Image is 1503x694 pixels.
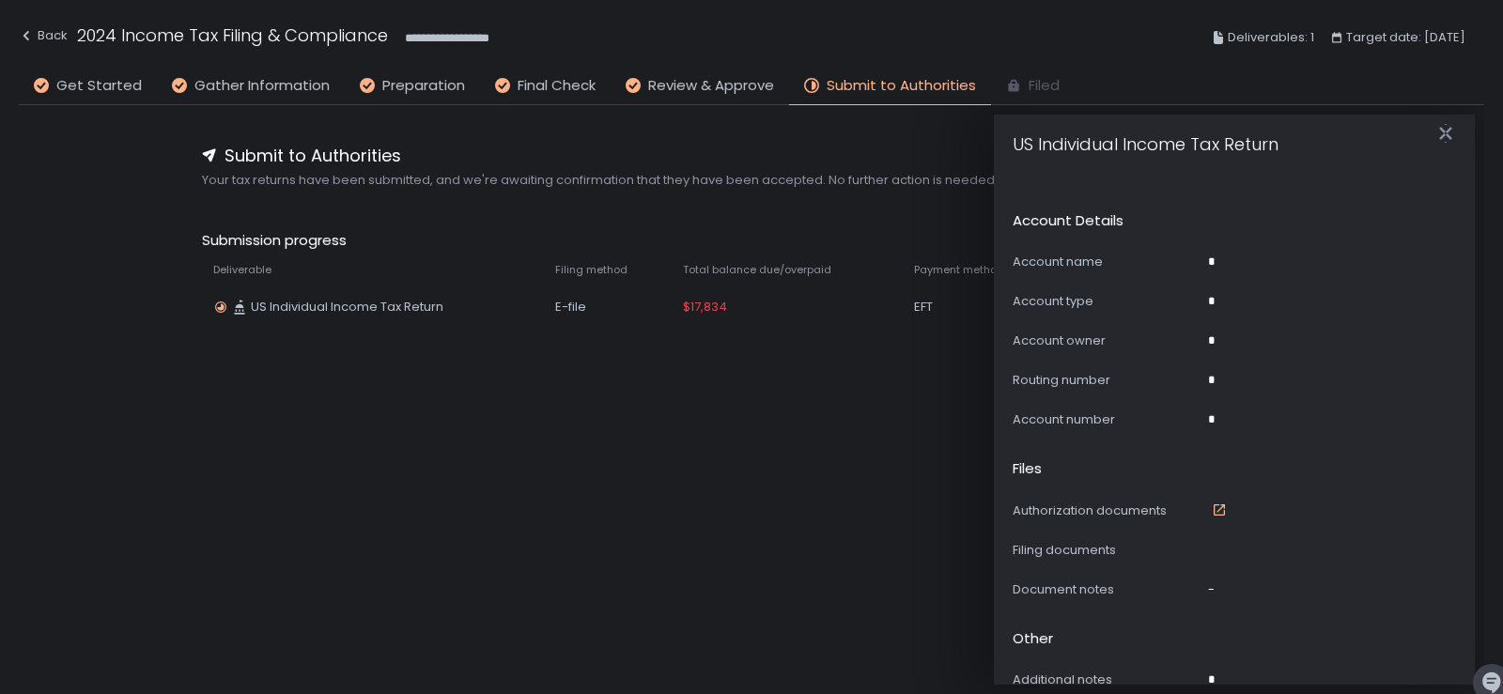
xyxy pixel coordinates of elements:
[1013,502,1201,519] div: Authorization documents
[77,23,388,48] h1: 2024 Income Tax Filing & Compliance
[1013,332,1201,349] div: Account owner
[555,263,628,277] span: Filing method
[19,24,68,47] div: Back
[19,23,68,54] button: Back
[1013,628,1053,650] h2: Other
[555,299,661,316] div: E-file
[1013,210,1123,232] h2: Account details
[1013,542,1201,559] div: Filing documents
[1013,372,1201,389] div: Routing number
[1013,581,1201,598] div: Document notes
[202,230,1301,252] span: Submission progress
[1029,75,1060,97] span: Filed
[1013,671,1201,688] div: Additional notes
[382,75,465,97] span: Preparation
[914,263,1004,277] span: Payment method
[648,75,774,97] span: Review & Approve
[683,299,727,316] span: $17,834
[251,299,443,316] span: US Individual Income Tax Return
[827,75,976,97] span: Submit to Authorities
[56,75,142,97] span: Get Started
[1013,254,1201,270] div: Account name
[1208,581,1215,598] span: -
[1013,109,1278,157] h1: US Individual Income Tax Return
[1013,458,1042,480] h2: Files
[914,299,933,316] span: EFT
[683,263,831,277] span: Total balance due/overpaid
[202,172,1301,189] span: Your tax returns have been submitted, and we're awaiting confirmation that they have been accepte...
[1013,293,1201,310] div: Account type
[1013,411,1201,428] div: Account number
[1346,26,1465,49] span: Target date: [DATE]
[213,263,271,277] span: Deliverable
[518,75,596,97] span: Final Check
[225,143,401,168] span: Submit to Authorities
[1228,26,1314,49] span: Deliverables: 1
[194,75,330,97] span: Gather Information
